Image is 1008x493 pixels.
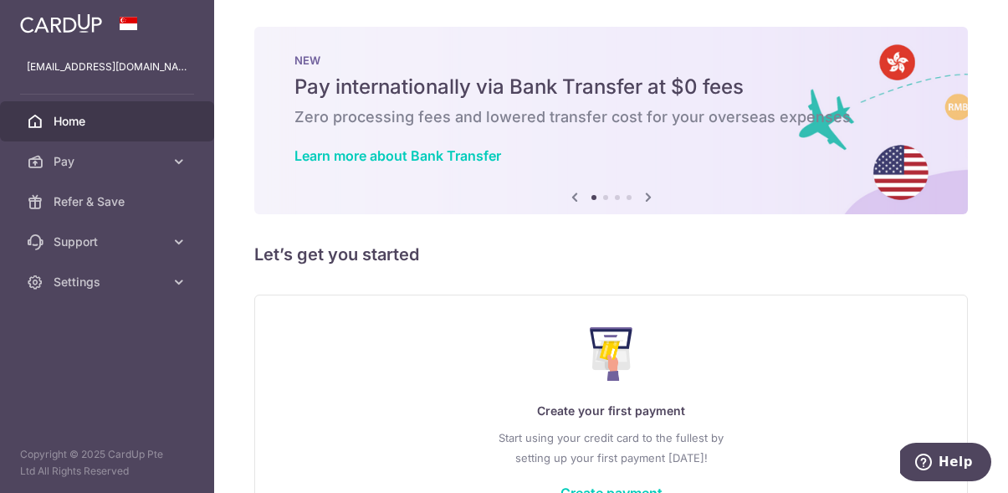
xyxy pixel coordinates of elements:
span: Pay [54,153,164,170]
h6: Zero processing fees and lowered transfer cost for your overseas expenses [294,107,928,127]
h5: Let’s get you started [254,241,968,268]
span: Home [54,113,164,130]
img: Bank transfer banner [254,27,968,214]
p: [EMAIL_ADDRESS][DOMAIN_NAME] [27,59,187,75]
span: Refer & Save [54,193,164,210]
p: Start using your credit card to the fullest by setting up your first payment [DATE]! [289,428,934,468]
img: Make Payment [590,327,632,381]
h5: Pay internationally via Bank Transfer at $0 fees [294,74,928,100]
span: Settings [54,274,164,290]
a: Learn more about Bank Transfer [294,147,501,164]
iframe: Opens a widget where you can find more information [900,443,991,485]
img: CardUp [20,13,102,33]
span: Support [54,234,164,250]
p: NEW [294,54,928,67]
p: Create your first payment [289,401,934,421]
